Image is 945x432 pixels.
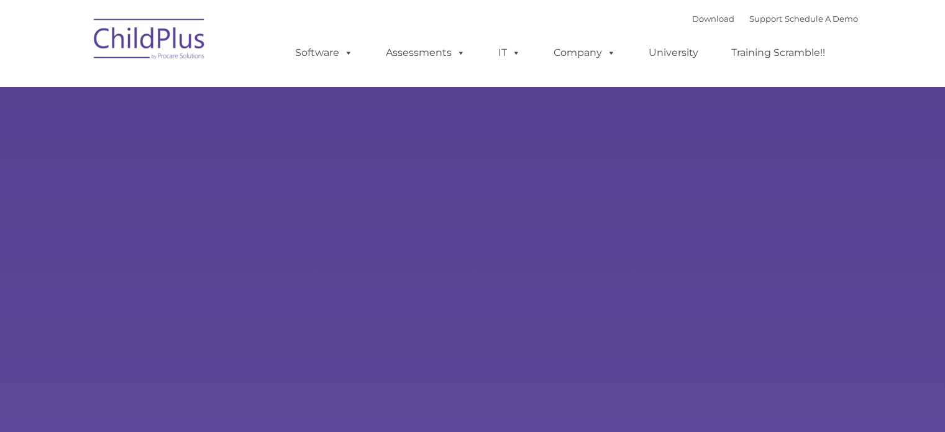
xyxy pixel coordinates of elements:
[636,40,711,65] a: University
[692,14,858,24] font: |
[749,14,782,24] a: Support
[283,40,365,65] a: Software
[785,14,858,24] a: Schedule A Demo
[373,40,478,65] a: Assessments
[692,14,734,24] a: Download
[719,40,838,65] a: Training Scramble!!
[88,10,212,72] img: ChildPlus by Procare Solutions
[486,40,533,65] a: IT
[541,40,628,65] a: Company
